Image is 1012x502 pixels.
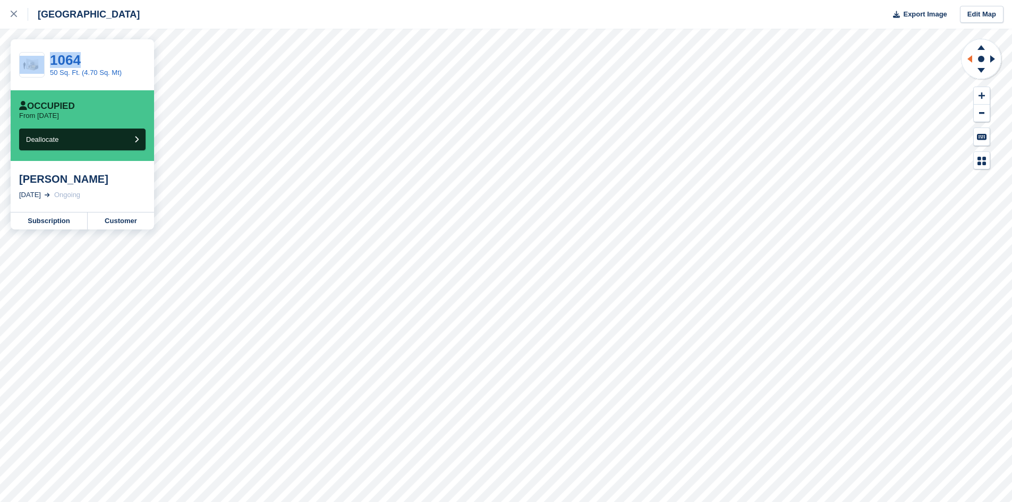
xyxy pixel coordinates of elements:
button: Deallocate [19,129,146,150]
img: arrow-right-light-icn-cde0832a797a2874e46488d9cf13f60e5c3a73dbe684e267c42b8395dfbc2abf.svg [45,193,50,197]
button: Zoom In [974,87,990,105]
a: Subscription [11,212,88,229]
div: Ongoing [54,190,80,200]
a: 50 Sq. Ft. (4.70 Sq. Mt) [50,69,122,76]
span: Deallocate [26,135,58,143]
span: Export Image [903,9,947,20]
div: [PERSON_NAME] [19,173,146,185]
button: Keyboard Shortcuts [974,128,990,146]
a: Edit Map [960,6,1004,23]
img: 50.jpg [20,56,44,74]
button: Export Image [887,6,947,23]
a: Customer [88,212,154,229]
div: Occupied [19,101,75,112]
button: Map Legend [974,152,990,169]
div: [DATE] [19,190,41,200]
div: [GEOGRAPHIC_DATA] [28,8,140,21]
button: Zoom Out [974,105,990,122]
p: From [DATE] [19,112,59,120]
a: 1064 [50,52,81,68]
